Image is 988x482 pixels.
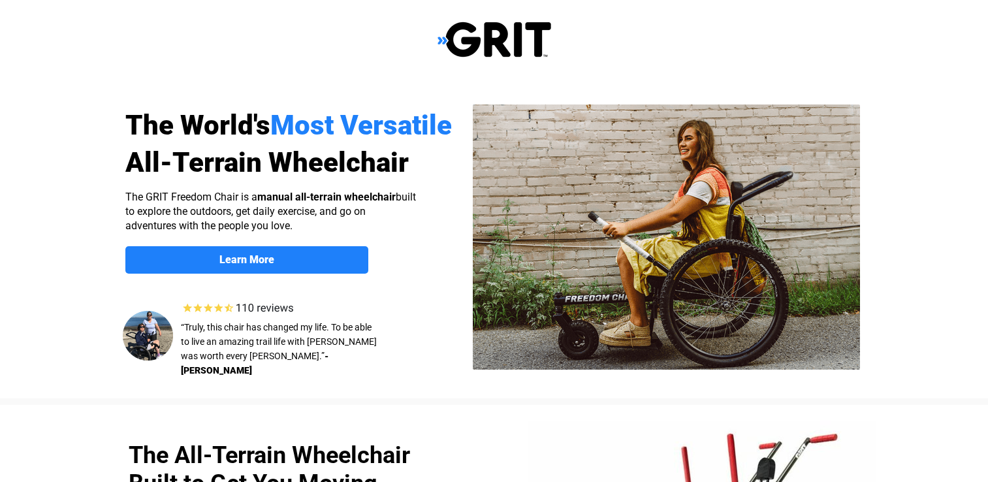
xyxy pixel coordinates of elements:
strong: Learn More [219,253,274,266]
span: “Truly, this chair has changed my life. To be able to live an amazing trail life with [PERSON_NAM... [181,322,377,361]
span: The World's [125,109,270,141]
strong: manual all-terrain wheelchair [257,191,396,203]
a: Learn More [125,246,368,274]
span: All-Terrain Wheelchair [125,146,409,178]
span: Most Versatile [270,109,452,141]
span: The GRIT Freedom Chair is a built to explore the outdoors, get daily exercise, and go on adventur... [125,191,416,232]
